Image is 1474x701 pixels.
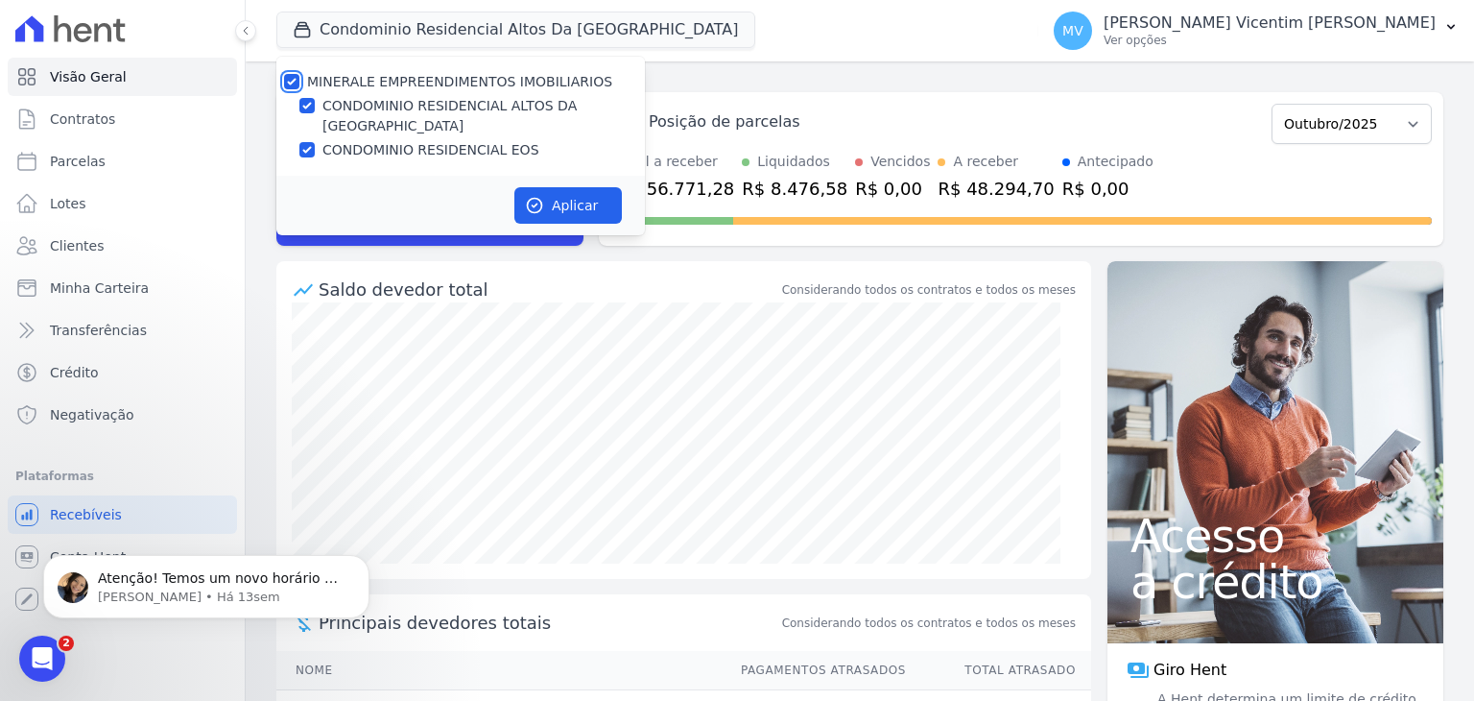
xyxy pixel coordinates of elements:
a: Recebíveis [8,496,237,534]
div: R$ 0,00 [855,176,930,202]
div: R$ 56.771,28 [618,176,734,202]
div: R$ 0,00 [1062,176,1153,202]
div: Total a receber [618,152,734,172]
span: MV [1062,24,1083,37]
a: Crédito [8,353,237,392]
label: MINERALE EMPREENDIMENTOS IMOBILIARIOS [307,74,612,89]
div: Antecipado [1078,152,1153,172]
a: Minha Carteira [8,269,237,307]
div: A receber [953,152,1018,172]
button: Condominio Residencial Altos Da [GEOGRAPHIC_DATA] [276,12,755,48]
a: Conta Hent [8,538,237,576]
th: Pagamentos Atrasados [723,651,907,690]
a: Transferências [8,311,237,350]
span: Acesso [1130,513,1420,559]
label: CONDOMINIO RESIDENCIAL ALTOS DA [GEOGRAPHIC_DATA] [322,96,645,136]
div: R$ 48.294,70 [938,176,1054,202]
a: Parcelas [8,142,237,181]
p: Ver opções [1104,33,1436,48]
div: Saldo devedor total [319,277,778,302]
p: [PERSON_NAME] Vicentim [PERSON_NAME] [1104,13,1436,33]
span: Visão Geral [50,67,127,86]
span: 2 [59,636,74,651]
span: Recebíveis [50,505,122,524]
span: Transferências [50,321,147,340]
a: Negativação [8,396,237,434]
div: Vencidos [870,152,930,172]
p: Message from Adriane, sent Há 13sem [83,74,331,91]
span: Crédito [50,363,99,382]
a: Contratos [8,100,237,138]
span: Contratos [50,109,115,129]
div: Considerando todos os contratos e todos os meses [782,281,1076,299]
a: Clientes [8,227,237,265]
span: Atenção! Temos um novo horário de atendimento 😊 Pensando em melhorar ainda mais a comunicação com... [83,56,328,281]
button: MV [PERSON_NAME] Vicentim [PERSON_NAME] Ver opções [1038,4,1474,58]
th: Nome [276,651,723,690]
label: CONDOMINIO RESIDENCIAL EOS [322,140,539,160]
div: Plataformas [15,465,229,488]
div: R$ 8.476,58 [742,176,847,202]
div: Liquidados [757,152,830,172]
div: Posição de parcelas [649,110,800,133]
iframe: Intercom notifications mensagem [14,515,398,649]
span: Giro Hent [1153,659,1226,682]
th: Total Atrasado [907,651,1091,690]
span: Minha Carteira [50,278,149,298]
span: Lotes [50,194,86,213]
span: Negativação [50,405,134,424]
button: Aplicar [514,187,622,224]
iframe: Intercom live chat [19,636,65,682]
span: Clientes [50,236,104,255]
span: Parcelas [50,152,106,171]
a: Lotes [8,184,237,223]
span: Considerando todos os contratos e todos os meses [782,615,1076,632]
a: Visão Geral [8,58,237,96]
span: a crédito [1130,559,1420,605]
span: Principais devedores totais [319,610,778,636]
